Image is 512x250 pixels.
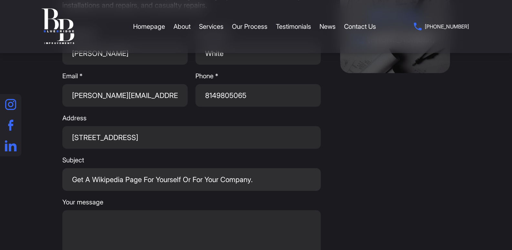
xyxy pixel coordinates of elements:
a: Testimonials [276,17,311,36]
span: Subject [62,155,321,165]
a: Our Process [232,17,267,36]
span: Your message [62,197,321,207]
a: News [319,17,336,36]
a: Homepage [133,17,165,36]
input: Phone * [195,84,321,107]
a: Contact Us [344,17,376,36]
a: Services [199,17,224,36]
input: Address [62,126,321,149]
input: Subject [62,168,321,191]
span: Phone * [195,71,321,81]
input: Last name * [195,42,321,65]
span: [PHONE_NUMBER] [425,22,469,31]
input: First name * [62,42,188,65]
span: Address [62,113,321,123]
a: [PHONE_NUMBER] [414,22,469,31]
input: Email * [62,84,188,107]
span: Email * [62,71,188,81]
a: About [173,17,191,36]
